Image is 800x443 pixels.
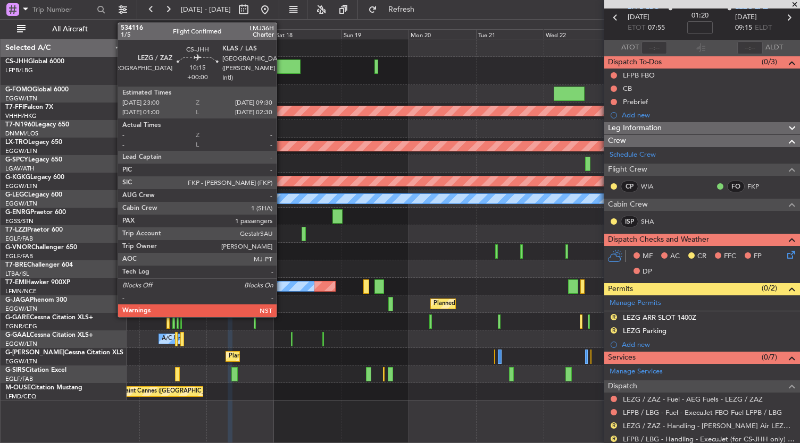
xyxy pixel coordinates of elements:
a: EGGW/LTN [5,147,37,155]
span: CS-JHH [5,58,28,65]
a: EGGW/LTN [5,340,37,348]
a: G-JAGAPhenom 300 [5,297,67,303]
span: T7-FFI [5,104,24,110]
a: EGLF/FAB [5,375,33,383]
div: Add new [622,340,795,349]
span: 09:15 [735,23,752,33]
span: ELDT [755,23,772,33]
span: G-GAAL [5,332,30,338]
a: EGLF/FAB [5,252,33,260]
a: LX-TROLegacy 650 [5,139,62,146]
a: G-VNORChallenger 650 [5,244,77,251]
div: Planned Maint Cannes ([GEOGRAPHIC_DATA]) [97,384,223,399]
span: DP [643,267,652,277]
a: CS-JHHGlobal 6000 [5,58,64,65]
div: Prebrief [623,97,648,106]
span: T7-N1960 [5,122,35,128]
span: T7-EMI [5,279,26,286]
a: LEZG / ZAZ - Fuel - AEG Fuels - LEZG / ZAZ [623,395,763,404]
a: LFPB/LBG [5,66,33,74]
div: LFPB FBO [623,71,655,80]
span: G-GARE [5,314,30,321]
span: ETOT [628,23,645,33]
span: [DATE] [628,12,649,23]
span: [DATE] [735,12,757,23]
a: G-GARECessna Citation XLS+ [5,314,93,321]
div: Planned Maint [GEOGRAPHIC_DATA] ([GEOGRAPHIC_DATA]) [229,348,396,364]
span: M-OUSE [5,385,31,391]
a: VHHH/HKG [5,112,37,120]
span: G-LEGC [5,192,28,198]
div: Sat 18 [274,29,341,39]
div: CB [623,84,632,93]
button: All Aircraft [12,21,115,38]
span: 07:55 [648,23,665,33]
span: Flight Crew [608,164,647,176]
span: G-VNOR [5,244,31,251]
span: Crew [608,135,626,147]
span: FP [754,251,762,262]
a: Manage Permits [610,298,661,309]
span: G-SIRS [5,367,26,373]
span: (0/2) [762,283,777,294]
a: FKP [747,182,771,191]
span: Services [608,352,636,364]
div: LEZG Parking [623,326,666,335]
span: (0/3) [762,56,777,67]
div: Add new [622,110,795,120]
div: Fri 17 [206,29,274,39]
a: EGGW/LTN [5,182,37,190]
a: G-SIRSCitation Excel [5,367,66,373]
span: AC [670,251,680,262]
span: Permits [608,283,633,295]
span: 01:20 [691,11,709,21]
div: FO [727,181,745,192]
div: [DATE] [129,21,147,30]
a: EGGW/LTN [5,305,37,313]
span: G-ENRG [5,209,30,216]
div: CP [621,181,638,192]
a: EGSS/STN [5,217,34,225]
a: G-FOMOGlobal 6000 [5,87,69,93]
span: ATOT [621,42,639,53]
button: R [611,327,617,334]
div: Sun 19 [341,29,409,39]
a: EGNR/CEG [5,322,37,330]
div: ISP [621,216,638,227]
div: Thu 16 [139,29,207,39]
a: LGAV/ATH [5,165,34,173]
span: CR [697,251,706,262]
span: FFC [724,251,736,262]
a: M-OUSECitation Mustang [5,385,82,391]
a: LFMD/CEQ [5,393,36,401]
span: G-KGKG [5,174,30,181]
span: (0/7) [762,352,777,363]
a: LEZG / ZAZ - Handling - [PERSON_NAME] Air LEZG / ZAZ [623,421,795,430]
div: LEZG ARR SLOT 1400Z [623,313,696,322]
a: T7-FFIFalcon 7X [5,104,53,110]
span: Leg Information [608,122,662,134]
button: Refresh [363,1,427,18]
span: G-SPCY [5,157,28,163]
span: Dispatch To-Dos [608,56,662,69]
span: G-[PERSON_NAME] [5,350,64,356]
button: R [611,422,617,429]
button: R [611,314,617,320]
a: LFMN/NCE [5,287,37,295]
a: G-KGKGLegacy 600 [5,174,64,181]
span: LX-TRO [5,139,28,146]
div: A/C Unavailable [162,331,206,347]
a: G-ENRGPraetor 600 [5,209,66,216]
a: T7-EMIHawker 900XP [5,279,70,286]
a: G-SPCYLegacy 650 [5,157,62,163]
a: T7-LZZIPraetor 600 [5,227,63,233]
a: LFPB / LBG - Fuel - ExecuJet FBO Fuel LFPB / LBG [623,408,782,417]
a: Manage Services [610,367,663,377]
a: EGGW/LTN [5,95,37,103]
input: --:-- [641,41,667,54]
span: T7-LZZI [5,227,27,233]
div: Mon 20 [409,29,476,39]
a: WIA [641,182,665,191]
span: Dispatch [608,380,637,393]
div: Planned Maint [GEOGRAPHIC_DATA] ([GEOGRAPHIC_DATA]) [434,296,601,312]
